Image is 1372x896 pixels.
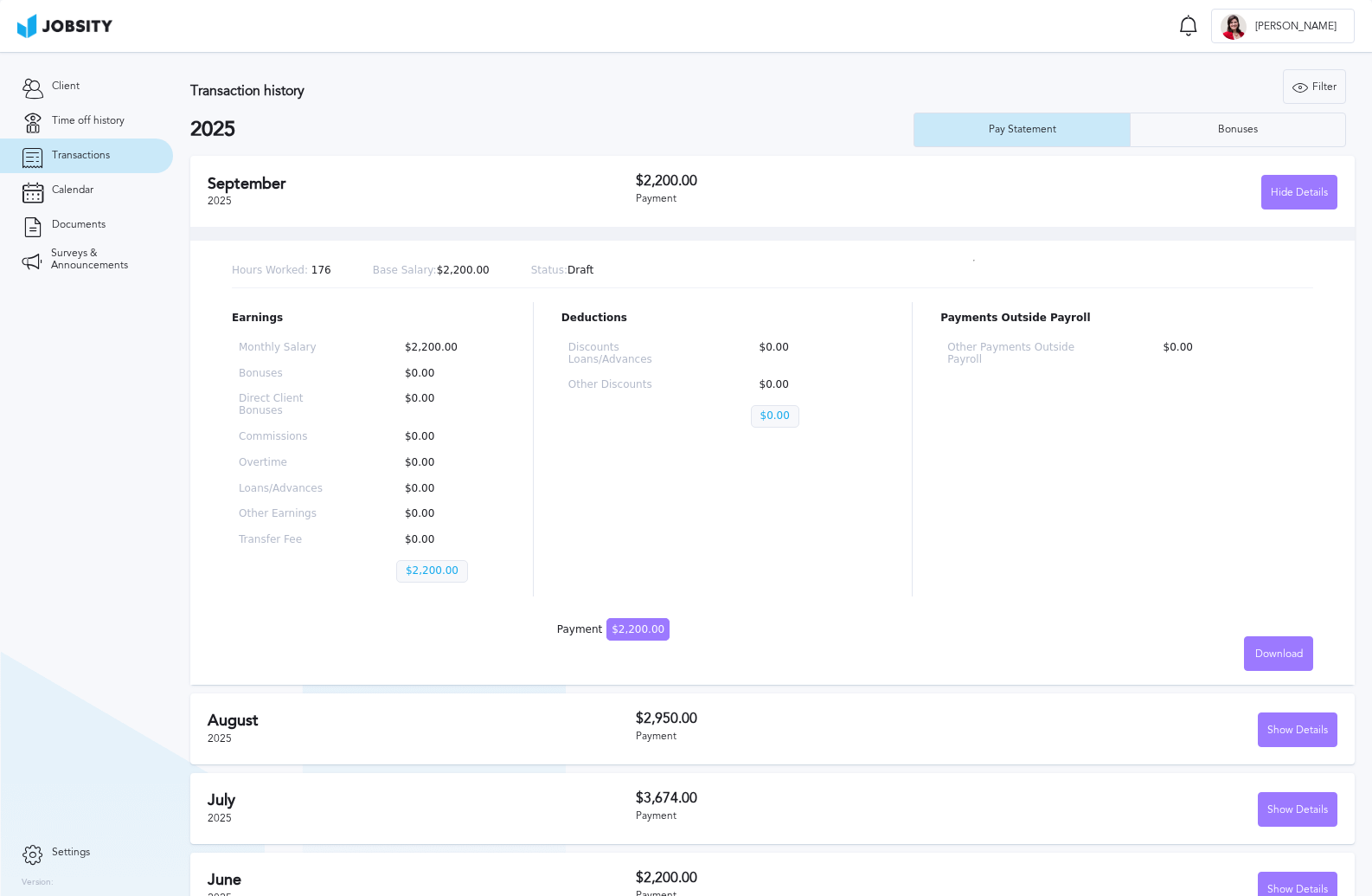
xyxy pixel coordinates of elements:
span: Client [52,81,80,93]
div: Show Details [1259,793,1337,828]
button: Hide Details [1261,175,1337,209]
span: Calendar [52,184,93,197]
p: $2,200.00 [373,265,490,277]
h2: July [208,791,636,809]
p: Draft [531,265,594,277]
div: Payment [636,731,986,743]
button: Show Details [1258,792,1337,827]
h2: 2025 [190,118,914,142]
button: Show Details [1258,712,1337,747]
h3: $3,674.00 [636,790,986,806]
p: Other Payments Outside Payroll [947,342,1099,366]
p: $0.00 [1155,342,1306,366]
h2: September [208,175,636,193]
h2: August [208,712,636,730]
span: Status: [531,264,567,276]
p: $0.00 [396,368,498,380]
p: $0.00 [396,483,498,495]
span: Documents [52,219,106,231]
h2: June [208,871,636,889]
p: Commissions [239,431,341,443]
span: Surveys & Announcements [51,248,151,272]
button: Bonuses [1130,113,1346,147]
label: Version: [22,878,54,888]
p: Loans/Advances [239,483,341,495]
p: $0.00 [751,405,799,428]
div: Payment [636,193,986,205]
h3: $2,200.00 [636,870,986,886]
div: Payment [636,810,986,822]
span: Hours Worked: [232,264,308,276]
p: Bonuses [239,368,341,380]
p: Other Discounts [568,379,696,391]
button: Download [1244,636,1313,671]
div: Pay Statement [980,124,1065,136]
span: Settings [52,847,90,859]
span: [PERSON_NAME] [1247,21,1345,33]
button: P[PERSON_NAME] [1211,9,1355,43]
p: $2,200.00 [396,342,498,354]
p: Other Earnings [239,508,341,520]
p: Monthly Salary [239,342,341,354]
p: Transfer Fee [239,534,341,546]
p: $0.00 [396,508,498,520]
p: $0.00 [396,457,498,469]
span: Transactions [52,150,110,162]
span: 2025 [208,732,232,745]
div: Hide Details [1262,176,1337,210]
div: Show Details [1259,713,1337,748]
p: $0.00 [751,379,878,391]
p: Overtime [239,457,341,469]
h3: $2,200.00 [636,173,986,189]
p: $0.00 [751,342,878,366]
button: Filter [1283,69,1346,104]
p: Direct Client Bonuses [239,393,341,417]
span: $2,200.00 [606,618,670,641]
img: ab4bad089aa723f57921c736e9817d99.png [17,14,112,38]
h3: Transaction history [190,83,822,99]
button: Pay Statement [914,113,1130,147]
h3: $2,950.00 [636,711,986,726]
div: Bonuses [1209,124,1266,136]
div: P [1221,14,1247,40]
p: $0.00 [396,534,498,546]
div: Payment [557,624,670,636]
span: 2025 [208,812,232,824]
p: $2,200.00 [396,560,468,583]
p: Earnings [232,313,505,325]
p: $0.00 [396,393,498,417]
span: 2025 [208,195,232,207]
p: 176 [232,265,331,277]
p: Discounts Loans/Advances [568,342,696,366]
p: $0.00 [396,431,498,443]
span: Time off history [52,115,125,127]
span: Base Salary: [373,264,437,276]
span: Download [1255,648,1303,661]
p: Payments Outside Payroll [940,313,1313,325]
div: Filter [1284,70,1345,105]
p: Deductions [561,313,884,325]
